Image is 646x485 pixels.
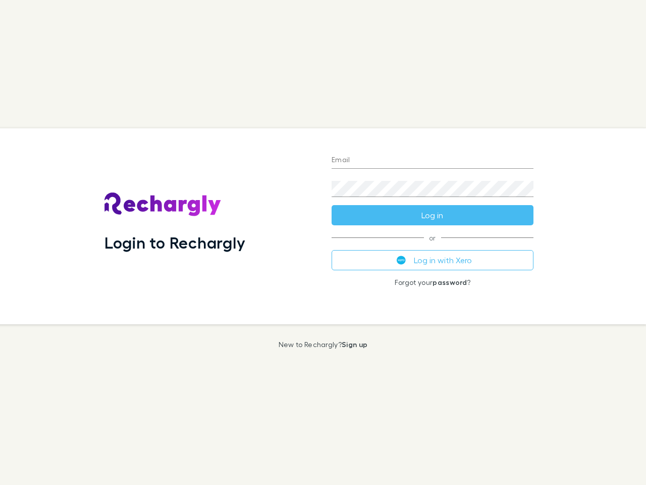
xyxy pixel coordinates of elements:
img: Xero's logo [397,256,406,265]
span: or [332,237,533,238]
p: Forgot your ? [332,278,533,286]
h1: Login to Rechargly [104,233,245,252]
a: password [433,278,467,286]
img: Rechargly's Logo [104,192,222,217]
button: Log in [332,205,533,225]
a: Sign up [342,340,367,349]
button: Log in with Xero [332,250,533,270]
p: New to Rechargly? [279,341,368,349]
